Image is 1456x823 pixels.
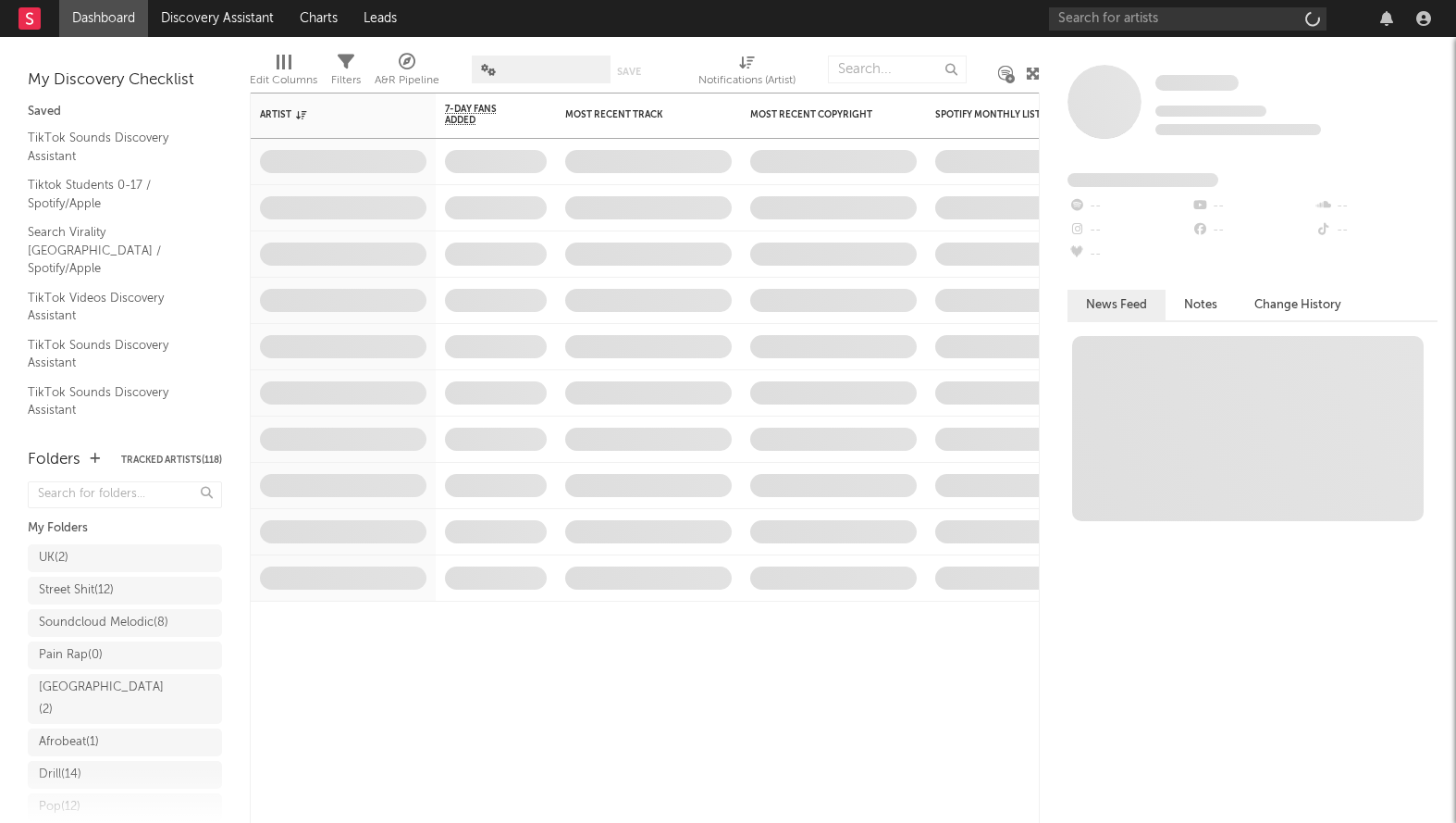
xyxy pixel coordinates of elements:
a: TikTok Sounds Discovery Assistant [28,335,204,373]
button: Save [617,67,641,77]
a: Drill(14) [28,761,222,789]
div: Artist [260,109,399,120]
a: Some Artist [1155,74,1239,93]
a: Street Shit(12) [28,577,222,605]
div: UK ( 2 ) [39,547,68,569]
div: Edit Columns [250,46,317,100]
div: [GEOGRAPHIC_DATA] ( 2 ) [39,677,169,721]
button: News Feed [1067,290,1166,320]
span: Tracking Since: [DATE] [1155,106,1266,117]
div: -- [1067,243,1191,267]
input: Search for folders... [28,481,222,508]
div: -- [1067,194,1191,218]
div: -- [1314,194,1437,218]
div: Most Recent Track [565,109,704,120]
div: Most Recent Copyright [750,109,889,120]
span: 7-Day Fans Added [445,104,519,126]
div: Spotify Monthly Listeners [935,109,1074,120]
span: 0 fans last week [1155,124,1321,135]
div: My Folders [28,517,222,540]
div: Folders [28,449,80,471]
div: Filters [331,69,361,92]
div: Notifications (Artist) [698,46,796,100]
div: Soundcloud Melodic ( 8 ) [39,612,168,634]
div: Notifications (Artist) [698,69,796,92]
div: Afrobeat ( 1 ) [39,731,99,754]
div: A&R Pipeline [375,46,439,100]
div: Drill ( 14 ) [39,764,81,786]
div: -- [1191,218,1314,243]
a: [GEOGRAPHIC_DATA](2) [28,674,222,724]
a: Pain Rap(0) [28,642,222,669]
a: Afrobeat(1) [28,729,222,756]
span: Some Artist [1155,75,1239,91]
a: Search Virality [GEOGRAPHIC_DATA] / Spotify/Apple [28,222,204,279]
div: Filters [331,46,361,100]
div: Pain Rap ( 0 ) [39,644,103,667]
div: My Discovery Checklist [28,69,222,92]
a: TikTok Videos Discovery Assistant [28,288,204,326]
input: Search for artists [1049,7,1326,31]
div: Street Shit ( 12 ) [39,580,114,602]
div: -- [1191,194,1314,218]
button: Tracked Artists(118) [121,455,222,465]
div: Edit Columns [250,69,317,92]
a: Pop(12) [28,793,222,821]
button: Notes [1166,290,1236,320]
a: TikTok Sounds Discovery Assistant [28,382,204,420]
input: Search... [828,56,967,83]
div: -- [1067,218,1191,243]
a: TikTok Sounds Discovery Assistant [28,128,204,166]
span: Fans Added by Platform [1067,173,1218,187]
a: Tiktok Students 0-17 / Spotify/Apple [28,175,204,213]
button: Change History [1236,290,1360,320]
a: UK(2) [28,544,222,572]
div: -- [1314,218,1437,243]
a: Soundcloud Melodic(8) [28,609,222,637]
div: Pop ( 12 ) [39,796,80,818]
div: A&R Pipeline [375,69,439,92]
div: Saved [28,101,222,123]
